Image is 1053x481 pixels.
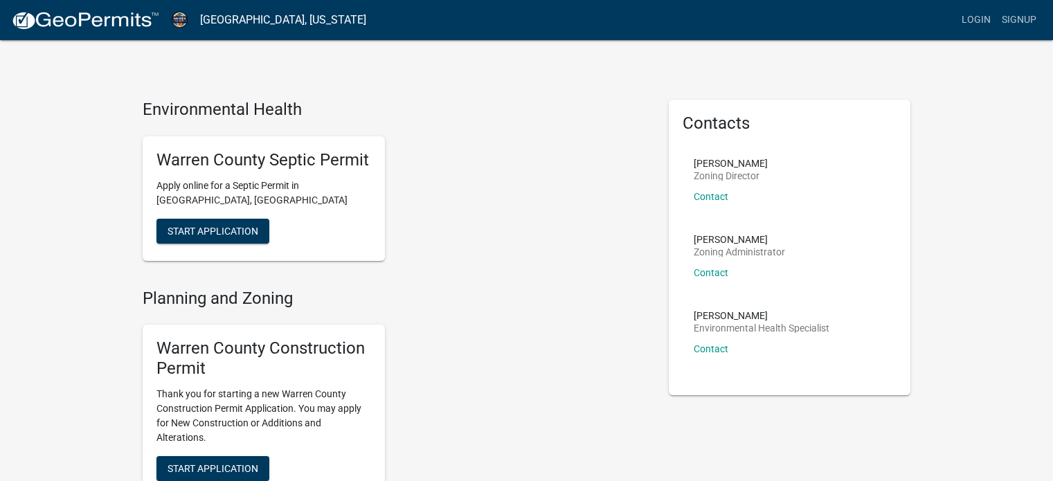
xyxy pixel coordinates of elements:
[694,191,728,202] a: Contact
[156,150,371,170] h5: Warren County Septic Permit
[170,10,189,29] img: Warren County, Iowa
[694,171,768,181] p: Zoning Director
[996,7,1042,33] a: Signup
[694,235,785,244] p: [PERSON_NAME]
[156,179,371,208] p: Apply online for a Septic Permit in [GEOGRAPHIC_DATA], [GEOGRAPHIC_DATA]
[156,219,269,244] button: Start Application
[694,158,768,168] p: [PERSON_NAME]
[143,289,648,309] h4: Planning and Zoning
[694,247,785,257] p: Zoning Administrator
[156,338,371,379] h5: Warren County Construction Permit
[694,267,728,278] a: Contact
[694,311,829,320] p: [PERSON_NAME]
[156,387,371,445] p: Thank you for starting a new Warren County Construction Permit Application. You may apply for New...
[956,7,996,33] a: Login
[683,114,897,134] h5: Contacts
[143,100,648,120] h4: Environmental Health
[168,462,258,473] span: Start Application
[168,225,258,236] span: Start Application
[156,456,269,481] button: Start Application
[200,8,366,32] a: [GEOGRAPHIC_DATA], [US_STATE]
[694,343,728,354] a: Contact
[694,323,829,333] p: Environmental Health Specialist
